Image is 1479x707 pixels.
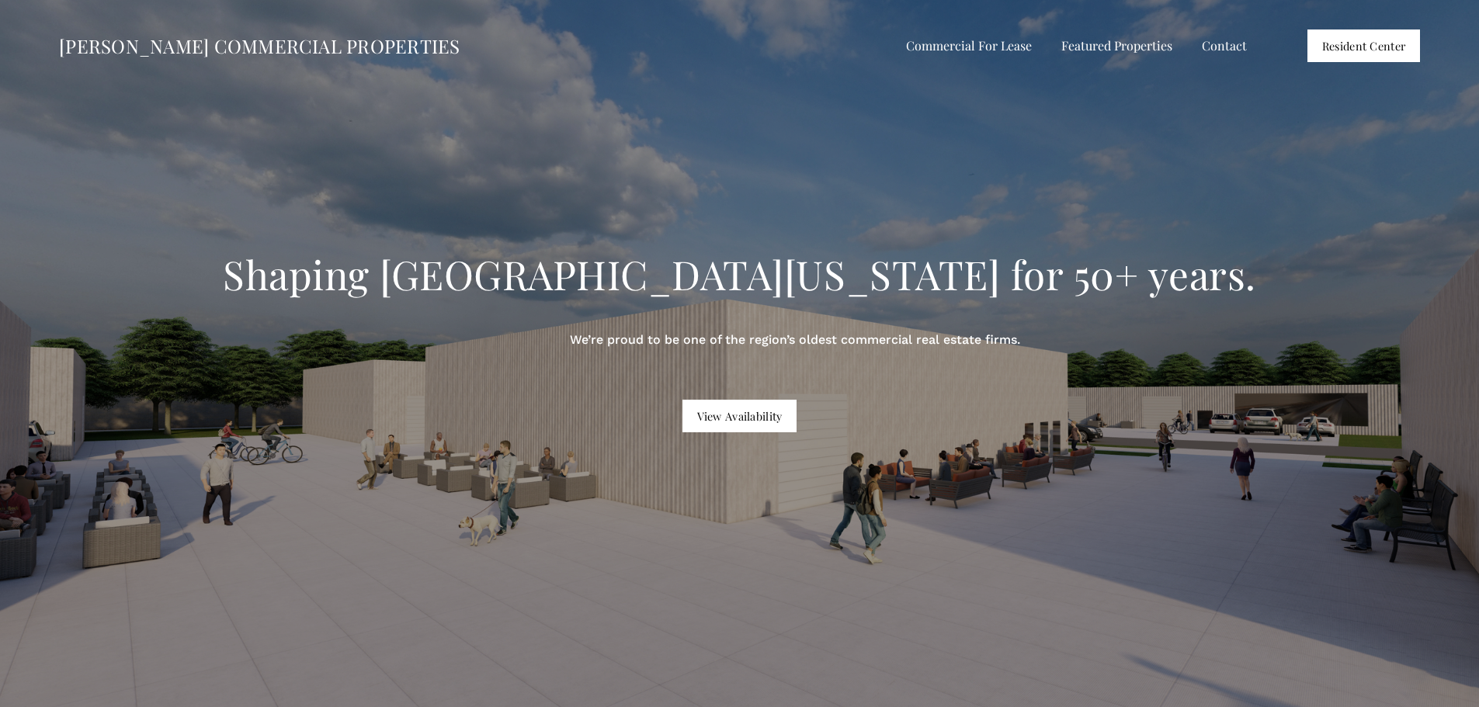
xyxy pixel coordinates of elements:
[1202,35,1247,57] a: Contact
[190,252,1289,296] h2: Shaping [GEOGRAPHIC_DATA][US_STATE] for 50+ years.
[59,33,460,58] a: [PERSON_NAME] COMMERCIAL PROPERTIES
[1061,36,1172,56] span: Featured Properties
[1307,29,1420,62] a: Resident Center
[245,330,1344,350] p: We’re proud to be one of the region’s oldest commercial real estate firms.
[906,35,1032,57] a: folder dropdown
[906,36,1032,56] span: Commercial For Lease
[1061,35,1172,57] a: folder dropdown
[682,400,797,432] a: View Availability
